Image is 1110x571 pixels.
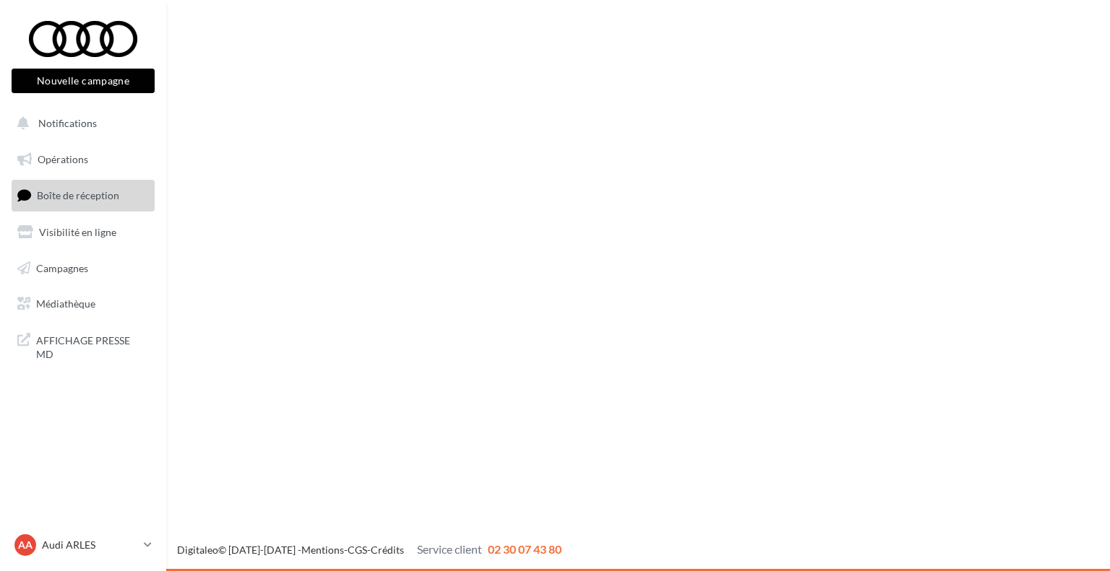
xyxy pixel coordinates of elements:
span: Campagnes [36,261,88,274]
a: Mentions [301,544,344,556]
a: Digitaleo [177,544,218,556]
span: Boîte de réception [37,189,119,201]
span: AA [18,538,33,552]
span: © [DATE]-[DATE] - - - [177,544,562,556]
span: Opérations [38,153,88,165]
a: CGS [348,544,367,556]
a: Médiathèque [9,289,158,319]
a: AFFICHAGE PRESSE MD [9,325,158,367]
span: Médiathèque [36,297,95,310]
a: Crédits [371,544,404,556]
a: Boîte de réception [9,180,158,211]
a: Visibilité en ligne [9,217,158,248]
span: Service client [417,542,482,556]
a: Campagnes [9,253,158,284]
a: AA Audi ARLES [12,531,155,559]
button: Nouvelle campagne [12,69,155,93]
span: Notifications [38,117,97,129]
span: AFFICHAGE PRESSE MD [36,331,149,362]
span: Visibilité en ligne [39,226,116,238]
button: Notifications [9,108,152,139]
a: Opérations [9,144,158,175]
p: Audi ARLES [42,538,138,552]
span: 02 30 07 43 80 [488,542,562,556]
